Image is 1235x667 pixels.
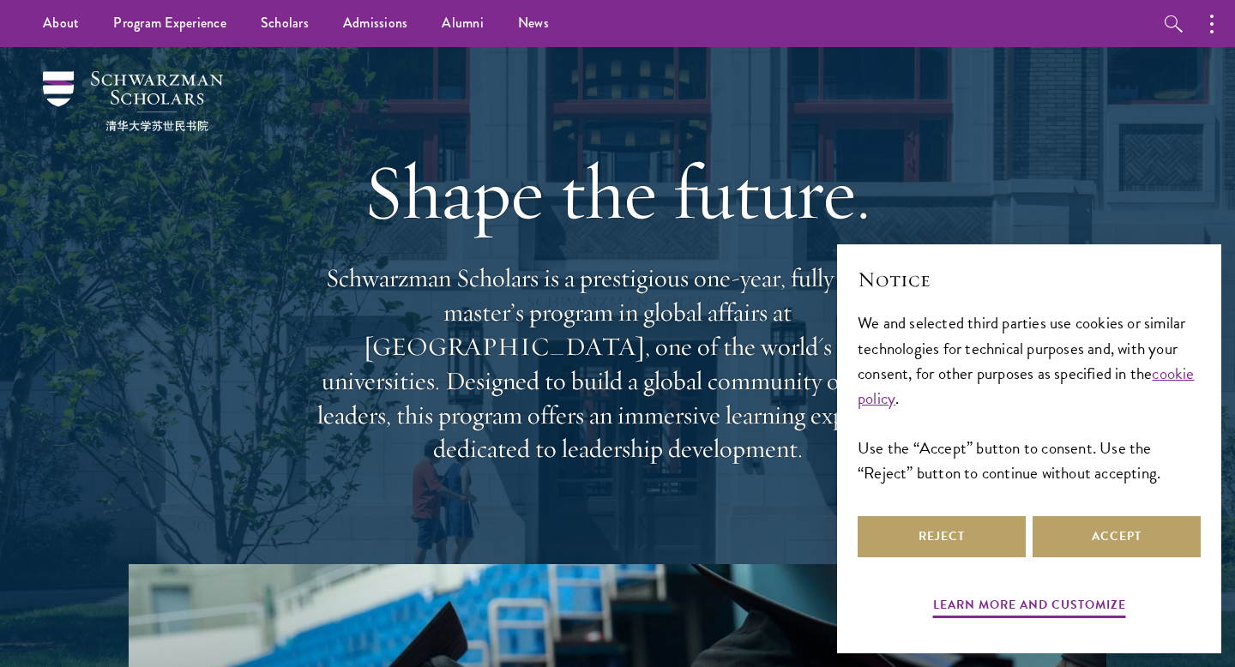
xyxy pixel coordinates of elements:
h1: Shape the future. [309,144,926,240]
button: Learn more and customize [933,594,1126,621]
img: Schwarzman Scholars [43,71,223,131]
div: We and selected third parties use cookies or similar technologies for technical purposes and, wit... [858,310,1201,484]
button: Reject [858,516,1026,557]
h2: Notice [858,265,1201,294]
p: Schwarzman Scholars is a prestigious one-year, fully funded master’s program in global affairs at... [309,261,926,466]
a: cookie policy [858,361,1195,411]
button: Accept [1033,516,1201,557]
